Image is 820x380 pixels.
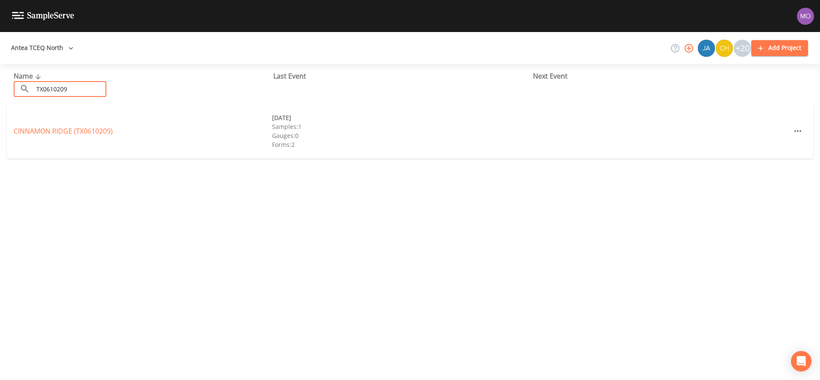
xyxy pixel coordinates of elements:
div: Next Event [533,71,793,81]
div: Gauges: 0 [272,131,530,140]
div: Open Intercom Messenger [791,351,811,371]
div: James Whitmire [697,40,715,57]
img: 4e251478aba98ce068fb7eae8f78b90c [797,8,814,25]
img: 2e773653e59f91cc345d443c311a9659 [698,40,715,57]
div: +20 [734,40,751,57]
a: CINNAMON RIDGE (TX0610209) [14,126,113,136]
button: Add Project [751,40,808,56]
div: [DATE] [272,113,530,122]
img: c74b8b8b1c7a9d34f67c5e0ca157ed15 [716,40,733,57]
button: Antea TCEQ North [8,40,77,56]
div: Forms: 2 [272,140,530,149]
div: Samples: 1 [272,122,530,131]
input: Search Projects [33,81,106,97]
img: logo [12,12,74,20]
span: Name [14,71,43,81]
div: Last Event [273,71,533,81]
div: Charles Medina [715,40,733,57]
